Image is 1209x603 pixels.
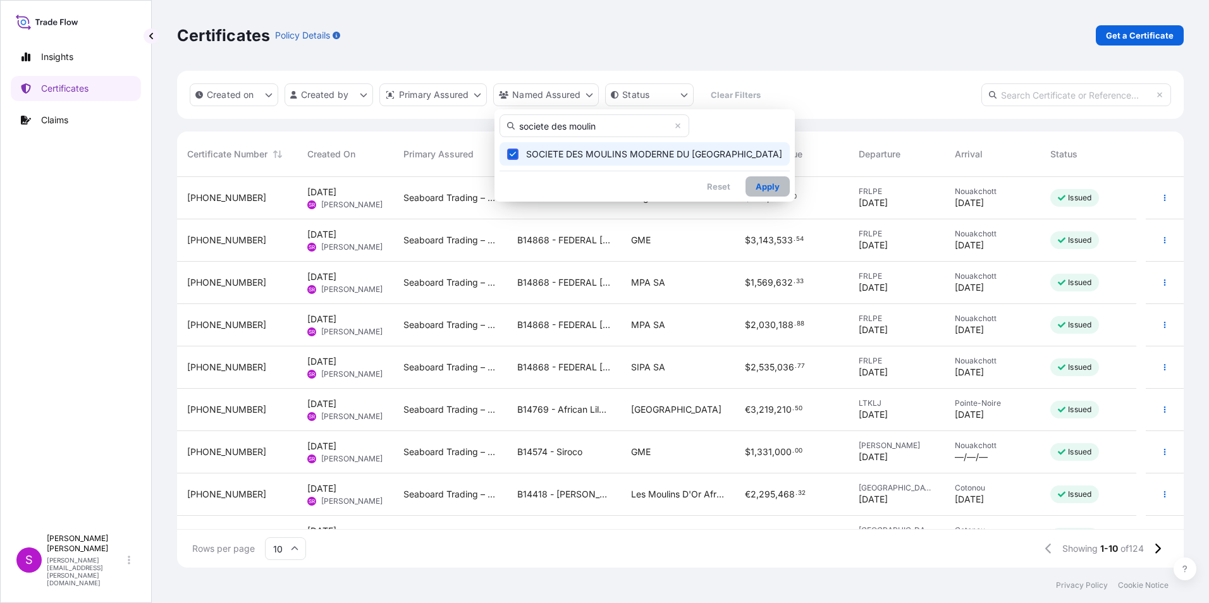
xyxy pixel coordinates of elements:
button: SOCIETE DES MOULINS MODERNE DU [GEOGRAPHIC_DATA] [500,142,790,166]
div: cargoOwner Filter options [494,109,795,202]
span: SOCIETE DES MOULINS MODERNE DU [GEOGRAPHIC_DATA] [526,148,782,161]
button: Apply [746,176,790,197]
input: Search named assured [500,114,689,137]
button: Reset [697,176,740,197]
div: Select Option [500,142,790,166]
p: Reset [707,180,730,193]
p: Apply [756,180,780,193]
